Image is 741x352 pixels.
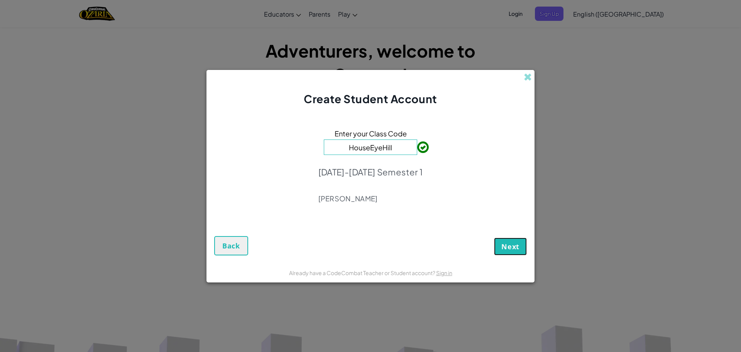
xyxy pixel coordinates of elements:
[289,269,436,276] span: Already have a CodeCombat Teacher or Student account?
[318,194,423,203] p: [PERSON_NAME]
[494,238,527,255] button: Next
[214,236,248,255] button: Back
[436,269,452,276] a: Sign in
[335,128,407,139] span: Enter your Class Code
[222,241,240,250] span: Back
[318,167,423,177] p: [DATE]-[DATE] Semester 1
[304,92,437,105] span: Create Student Account
[501,242,519,251] span: Next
